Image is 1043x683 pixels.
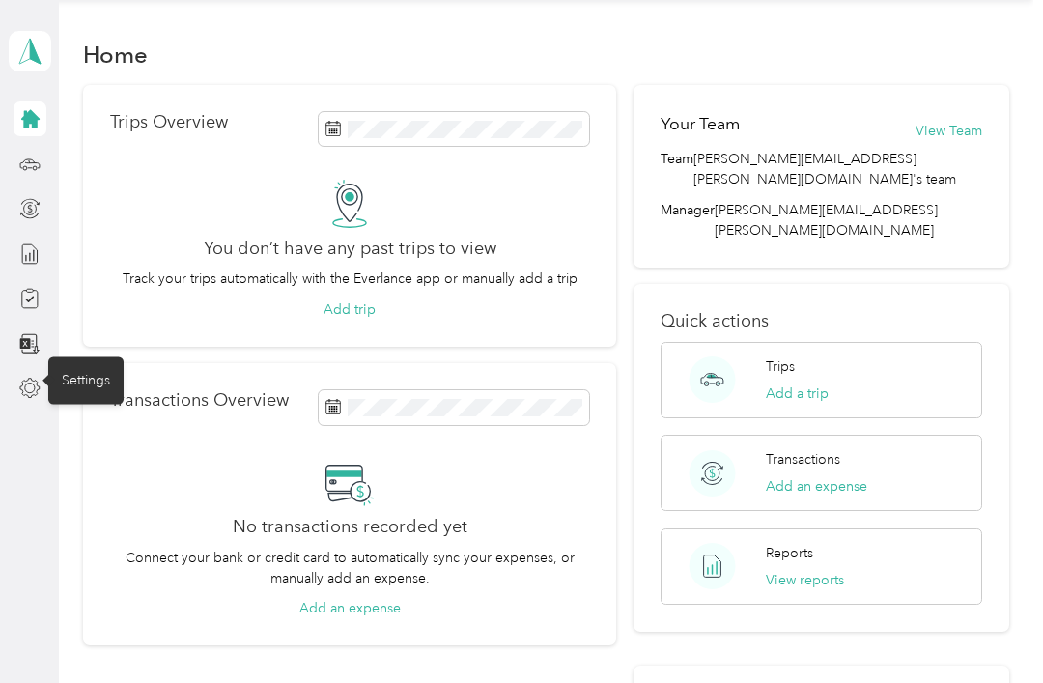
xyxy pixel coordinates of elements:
[715,202,938,239] span: [PERSON_NAME][EMAIL_ADDRESS][PERSON_NAME][DOMAIN_NAME]
[110,112,228,132] p: Trips Overview
[324,299,376,320] button: Add trip
[661,311,983,331] p: Quick actions
[233,517,467,537] h2: No transactions recorded yet
[766,356,795,377] p: Trips
[48,356,124,404] div: Settings
[110,390,289,411] p: Transactions Overview
[83,44,148,65] h1: Home
[110,548,590,588] p: Connect your bank or credit card to automatically sync your expenses, or manually add an expense.
[299,598,401,618] button: Add an expense
[693,149,983,189] span: [PERSON_NAME][EMAIL_ADDRESS][PERSON_NAME][DOMAIN_NAME]'s team
[661,200,715,241] span: Manager
[935,575,1043,683] iframe: Everlance-gr Chat Button Frame
[661,112,740,136] h2: Your Team
[766,543,813,563] p: Reports
[123,269,578,289] p: Track your trips automatically with the Everlance app or manually add a trip
[766,476,867,497] button: Add an expense
[916,121,982,141] button: View Team
[661,149,693,189] span: Team
[204,239,496,259] h2: You don’t have any past trips to view
[766,570,844,590] button: View reports
[766,449,840,470] p: Transactions
[766,384,829,404] button: Add a trip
